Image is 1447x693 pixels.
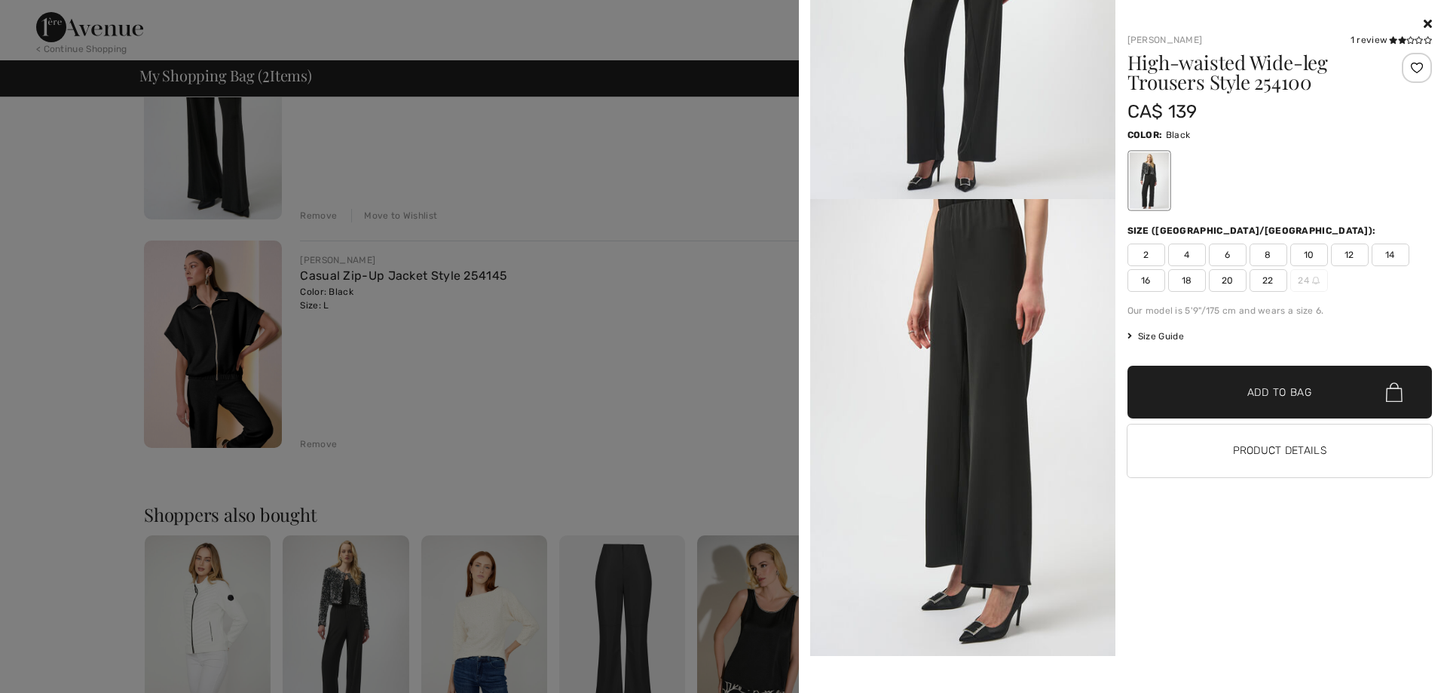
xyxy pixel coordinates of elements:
span: 22 [1250,269,1287,292]
button: Product Details [1127,425,1433,477]
span: 6 [1209,244,1247,266]
span: 2 [1127,244,1165,266]
span: Help [34,11,65,24]
span: 16 [1127,269,1165,292]
div: Our model is 5'9"/175 cm and wears a size 6. [1127,304,1433,317]
div: Black [1129,152,1168,209]
span: CA$ 139 [1127,101,1198,122]
img: ring-m.svg [1312,277,1320,284]
span: 14 [1372,244,1409,266]
a: [PERSON_NAME] [1127,35,1203,45]
span: Add to Bag [1247,385,1312,400]
span: 18 [1168,269,1206,292]
img: Bag.svg [1386,382,1403,402]
span: Size Guide [1127,330,1184,343]
img: joseph-ribkoff-pants-black_254100a_1_1764_search.jpg [810,199,1115,656]
span: 8 [1250,244,1287,266]
span: 4 [1168,244,1206,266]
div: Size ([GEOGRAPHIC_DATA]/[GEOGRAPHIC_DATA]): [1127,224,1379,238]
button: Add to Bag [1127,366,1433,419]
div: 1 review [1351,33,1432,47]
h1: High-waisted Wide-leg Trousers Style 254100 [1127,53,1381,92]
span: 24 [1290,269,1328,292]
span: Color: [1127,130,1163,140]
span: Black [1166,130,1191,140]
span: 10 [1290,244,1328,266]
span: 12 [1331,244,1369,266]
span: 20 [1209,269,1247,292]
